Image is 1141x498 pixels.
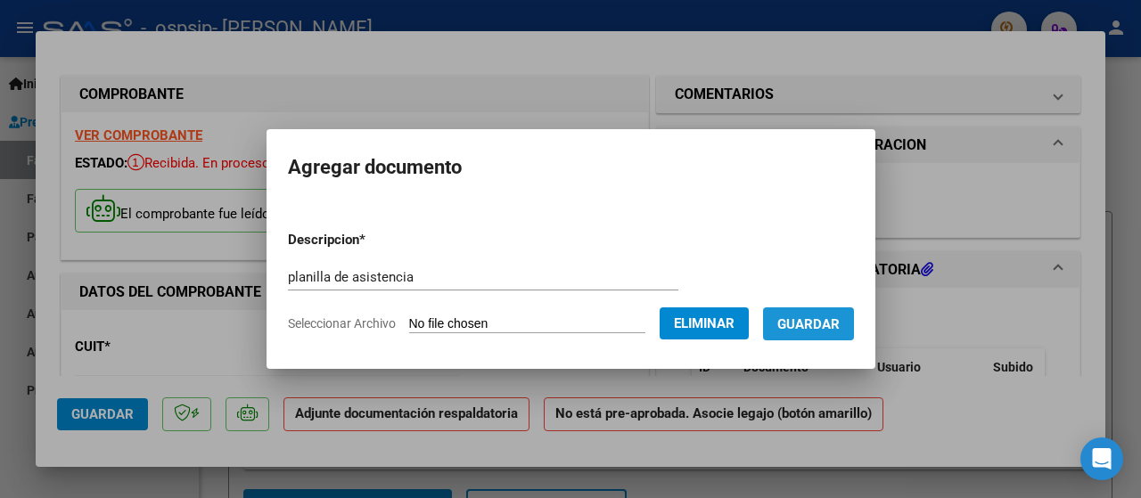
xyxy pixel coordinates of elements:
span: Eliminar [674,315,735,331]
h2: Agregar documento [288,151,854,184]
span: Seleccionar Archivo [288,316,396,331]
button: Eliminar [660,307,749,339]
button: Guardar [763,307,854,340]
p: Descripcion [288,230,458,250]
div: Open Intercom Messenger [1080,437,1123,480]
span: Guardar [777,316,840,332]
